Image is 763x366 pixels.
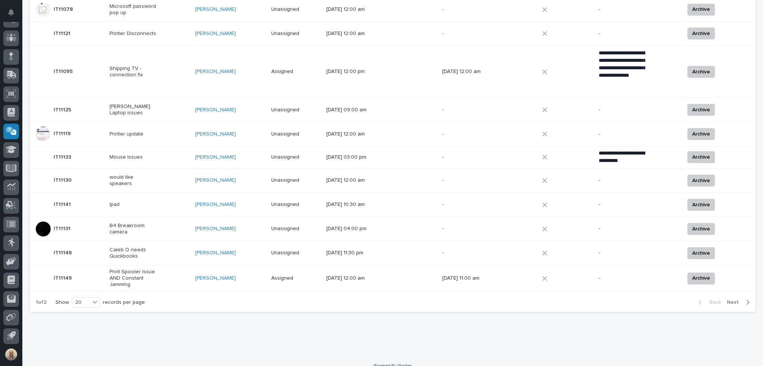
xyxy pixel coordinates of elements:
[687,128,715,140] button: Archive
[442,131,489,137] p: -
[195,69,236,75] a: [PERSON_NAME]
[692,274,710,283] span: Archive
[724,299,756,306] button: Next
[195,201,236,208] a: [PERSON_NAME]
[271,201,318,208] p: Unassigned
[195,154,236,160] a: [PERSON_NAME]
[110,131,156,137] p: Printer update
[54,67,74,75] p: IT11095
[599,6,645,13] p: -
[326,31,373,37] p: [DATE] 12:00 am
[30,122,756,146] tr: IT11119IT11119 Printer update[PERSON_NAME] Unassigned[DATE] 12:00 am--Archive
[442,177,489,184] p: -
[54,176,73,184] p: IT11130
[110,247,156,260] p: Caleb O needs Quickbooks
[54,274,73,281] p: IT11149
[326,226,373,232] p: [DATE] 04:00 pm
[195,275,236,281] a: [PERSON_NAME]
[442,6,489,13] p: -
[599,177,645,184] p: -
[442,69,489,75] p: [DATE] 12:00 am
[599,226,645,232] p: -
[30,265,756,292] tr: IT11149IT11149 Print Spooler Issue AND Constant Jamming[PERSON_NAME] Assigned[DATE] 12:00 am[DATE...
[110,223,156,235] p: B4 Breakroom camera
[30,241,756,265] tr: IT11148IT11148 Caleb O needs Quickbooks[PERSON_NAME] Unassigned[DATE] 11:30 pm--Archive
[692,225,710,233] span: Archive
[687,28,715,39] button: Archive
[30,293,53,312] p: 1 of 2
[271,250,318,256] p: Unassigned
[599,107,645,113] p: -
[30,98,756,122] tr: IT11125IT11125 [PERSON_NAME] Laptop issues[PERSON_NAME] Unassigned[DATE] 09:00 am--Archive
[110,66,156,78] p: Shipping TV - connection fix
[442,201,489,208] p: -
[3,347,19,362] button: users-avatar
[687,66,715,78] button: Archive
[692,105,710,114] span: Archive
[271,226,318,232] p: Unassigned
[54,224,72,232] p: IT11131
[442,31,489,37] p: -
[326,69,373,75] p: [DATE] 12:00 pm
[687,151,715,163] button: Archive
[442,107,489,113] p: -
[599,250,645,256] p: -
[110,31,156,37] p: Printer Disconnects
[9,9,19,21] div: Notifications
[687,273,715,284] button: Archive
[326,177,373,184] p: [DATE] 12:00 am
[326,154,373,160] p: [DATE] 03:00 pm
[599,201,645,208] p: -
[110,269,156,287] p: Print Spooler Issue AND Constant Jamming
[326,250,373,256] p: [DATE] 11:30 pm
[195,6,236,13] a: [PERSON_NAME]
[30,46,756,98] tr: IT11095IT11095 Shipping TV - connection fix[PERSON_NAME] Assigned[DATE] 12:00 pm[DATE] 12:00 am**...
[692,5,710,14] span: Archive
[195,131,236,137] a: [PERSON_NAME]
[687,247,715,259] button: Archive
[110,104,156,116] p: [PERSON_NAME] Laptop issues
[103,299,145,306] p: records per page
[687,199,715,211] button: Archive
[30,192,756,217] tr: IT11141IT11141 Ipad[PERSON_NAME] Unassigned[DATE] 10:30 am--Archive
[195,107,236,113] a: [PERSON_NAME]
[599,31,645,37] p: -
[110,3,156,16] p: Microsoft password pop up
[692,153,710,162] span: Archive
[271,6,318,13] p: Unassigned
[271,31,318,37] p: Unassigned
[687,223,715,235] button: Archive
[54,29,72,37] p: IT11121
[56,299,69,306] p: Show
[271,107,318,113] p: Unassigned
[30,168,756,192] tr: IT11130IT11130 would like speakers[PERSON_NAME] Unassigned[DATE] 12:00 am--Archive
[54,5,75,13] p: IT11078
[271,154,318,160] p: Unassigned
[687,175,715,187] button: Archive
[326,275,373,281] p: [DATE] 12:00 am
[72,299,90,306] div: 20
[195,250,236,256] a: [PERSON_NAME]
[195,177,236,184] a: [PERSON_NAME]
[326,107,373,113] p: [DATE] 09:00 am
[692,29,710,38] span: Archive
[54,200,72,208] p: IT11141
[110,201,156,208] p: Ipad
[692,67,710,76] span: Archive
[692,249,710,258] span: Archive
[692,130,710,139] span: Archive
[326,6,373,13] p: [DATE] 12:00 am
[30,22,756,46] tr: IT11121IT11121 Printer Disconnects[PERSON_NAME] Unassigned[DATE] 12:00 am--Archive
[692,200,710,209] span: Archive
[271,275,318,281] p: Assigned
[727,299,743,306] span: Next
[54,129,72,137] p: IT11119
[442,250,489,256] p: -
[687,4,715,16] button: Archive
[693,299,724,306] button: Back
[326,201,373,208] p: [DATE] 10:30 am
[442,275,489,281] p: [DATE] 11:00 am
[326,131,373,137] p: [DATE] 12:00 am
[110,154,156,160] p: Mouse Issues
[54,105,73,113] p: IT11125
